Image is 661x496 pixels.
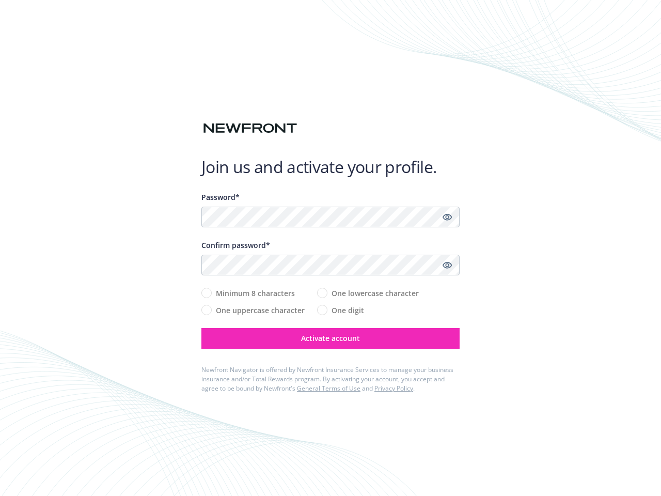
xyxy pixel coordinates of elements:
span: One digit [332,305,364,316]
span: Password* [201,192,240,202]
img: Newfront logo [201,119,299,137]
button: Activate account [201,328,460,349]
a: Privacy Policy [374,384,413,393]
a: General Terms of Use [297,384,360,393]
span: Minimum 8 characters [216,288,295,299]
span: Confirm password* [201,240,270,250]
h1: Join us and activate your profile. [201,157,460,177]
input: Enter a unique password... [201,207,460,227]
span: One lowercase character [332,288,419,299]
span: Activate account [301,333,360,343]
input: Confirm your unique password... [201,255,460,275]
a: Show password [441,259,453,271]
a: Show password [441,211,453,223]
span: One uppercase character [216,305,305,316]
div: Newfront Navigator is offered by Newfront Insurance Services to manage your business insurance an... [201,365,460,393]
